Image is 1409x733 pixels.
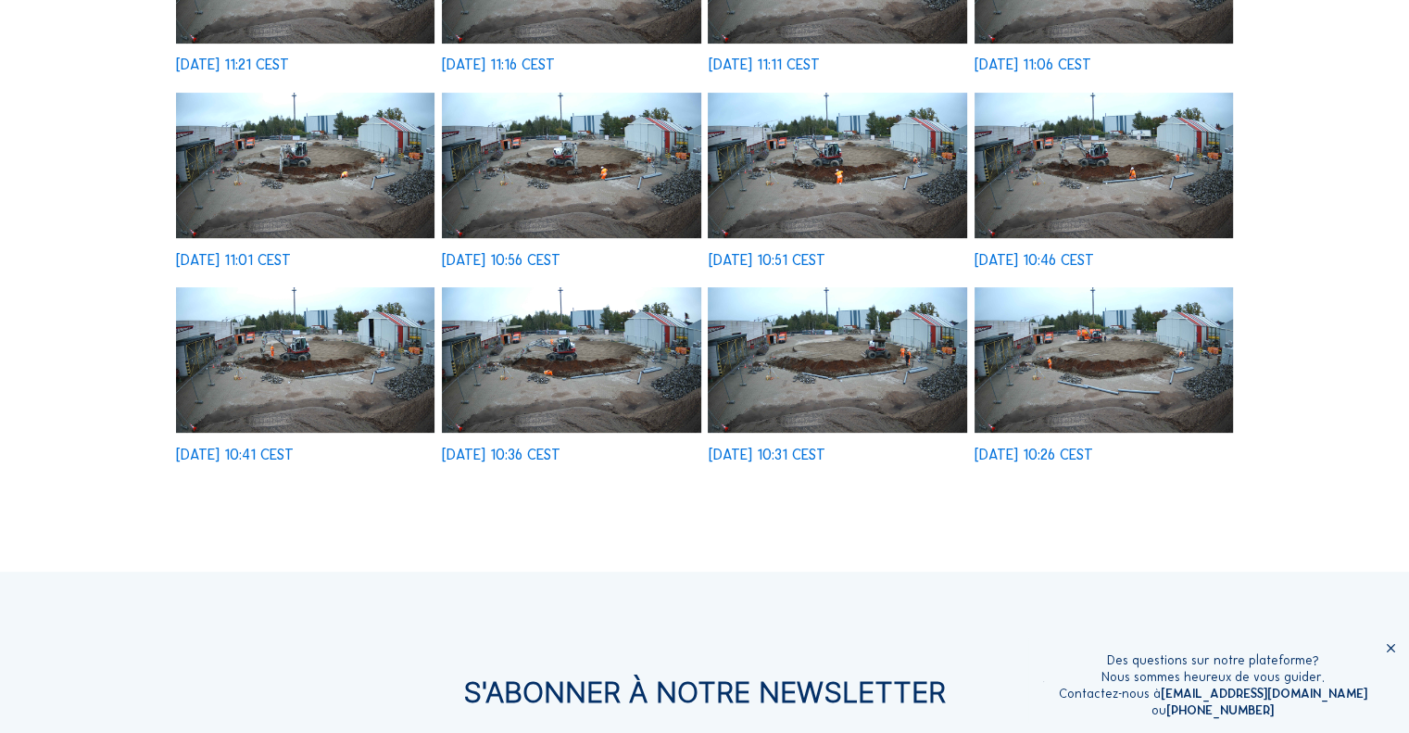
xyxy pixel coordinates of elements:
div: Des questions sur notre plateforme? [1058,652,1366,669]
img: image_53647383 [176,287,434,433]
div: [DATE] 10:41 CEST [176,448,294,461]
img: operator [1043,652,1045,711]
img: image_53647681 [708,93,966,238]
a: [EMAIL_ADDRESS][DOMAIN_NAME] [1160,686,1366,701]
div: [DATE] 10:56 CEST [442,253,560,267]
div: [DATE] 10:46 CEST [975,253,1094,267]
img: image_53647817 [442,93,700,238]
img: image_53647969 [176,93,434,238]
div: [DATE] 11:06 CEST [975,57,1091,71]
a: [PHONE_NUMBER] [1166,702,1274,718]
img: image_53647243 [442,287,700,433]
div: [DATE] 11:16 CEST [442,57,555,71]
div: [DATE] 11:01 CEST [176,253,291,267]
div: ou [1058,702,1366,719]
img: image_53647099 [708,287,966,433]
img: image_53646944 [975,287,1233,433]
div: [DATE] 11:21 CEST [176,57,289,71]
img: image_53647528 [975,93,1233,238]
div: [DATE] 10:36 CEST [442,448,560,461]
div: [DATE] 10:51 CEST [708,253,824,267]
div: Nous sommes heureux de vous guider. [1058,669,1366,686]
div: S'Abonner à notre newsletter [176,678,1233,707]
div: Contactez-nous à [1058,686,1366,702]
div: [DATE] 10:31 CEST [708,448,824,461]
div: [DATE] 10:26 CEST [975,448,1093,461]
div: [DATE] 11:11 CEST [708,57,819,71]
